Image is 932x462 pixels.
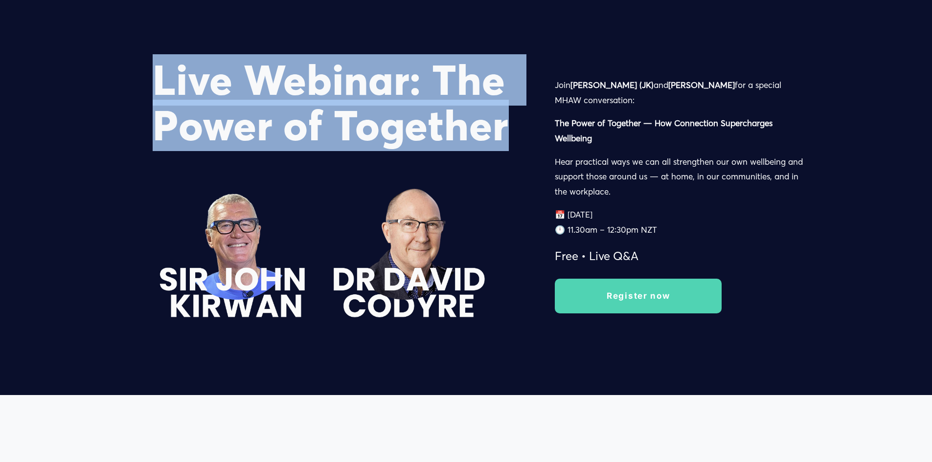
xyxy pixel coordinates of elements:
a: Register now [555,279,722,313]
p: Free • Live Q&A [555,246,808,267]
p: Join and for a special MHAW conversation: [555,78,808,108]
h1: Live Webinar: The Power of Together [153,58,521,149]
strong: [PERSON_NAME] [668,80,735,90]
p: 📅 [DATE] 🕛 11.30am – 12:30pm NZT [555,207,808,237]
strong: The Power of Together — How Connection Supercharges Wellbeing [555,118,775,143]
p: Hear practical ways we can all strengthen our own wellbeing and support those around us — at home... [555,154,808,199]
strong: [PERSON_NAME] (JK) [570,80,654,90]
